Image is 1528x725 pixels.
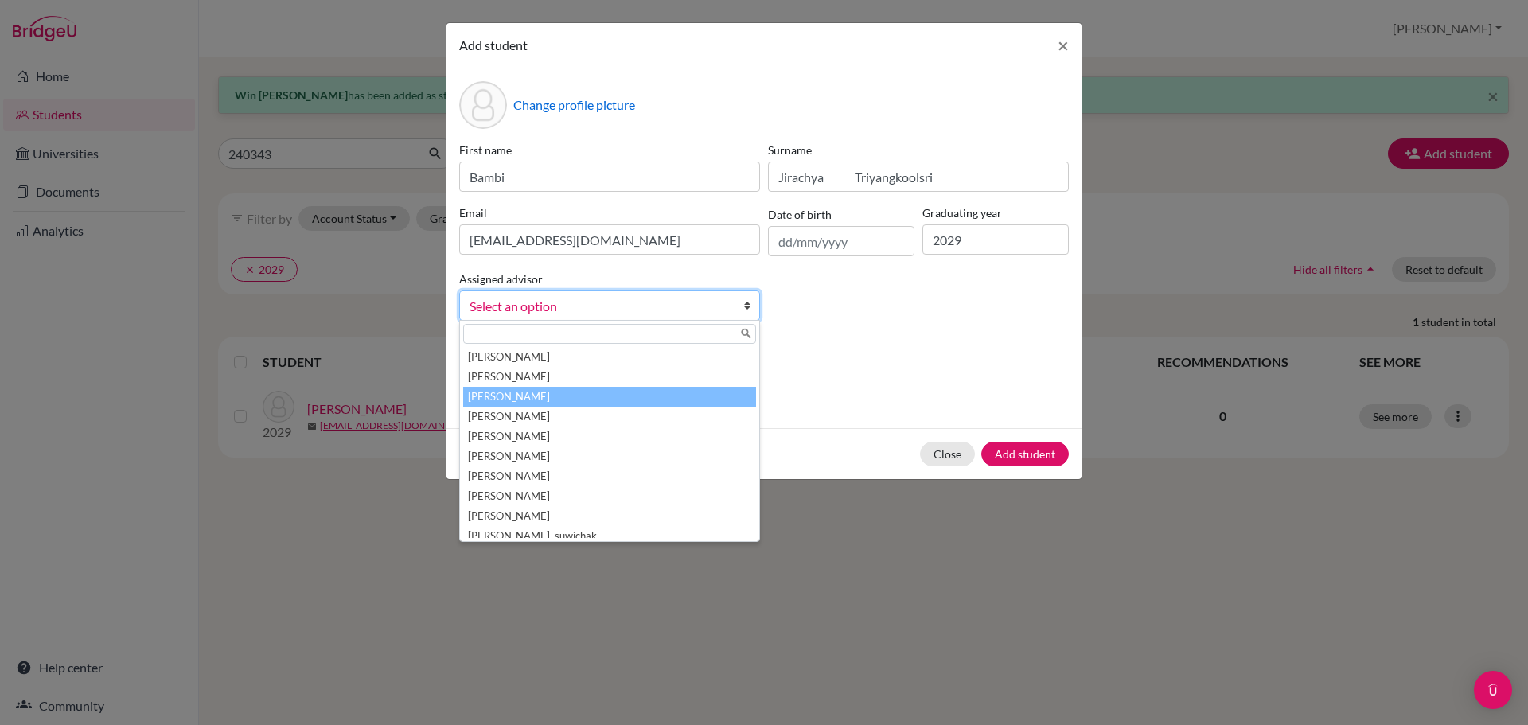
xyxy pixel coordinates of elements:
[459,346,1069,365] p: Parents
[463,486,756,506] li: [PERSON_NAME]
[463,466,756,486] li: [PERSON_NAME]
[459,271,543,287] label: Assigned advisor
[470,296,729,317] span: Select an option
[459,142,760,158] label: First name
[463,387,756,407] li: [PERSON_NAME]
[463,367,756,387] li: [PERSON_NAME]
[463,446,756,466] li: [PERSON_NAME]
[1045,23,1082,68] button: Close
[920,442,975,466] button: Close
[768,206,832,223] label: Date of birth
[1058,33,1069,57] span: ×
[463,347,756,367] li: [PERSON_NAME]
[768,226,914,256] input: dd/mm/yyyy
[459,37,528,53] span: Add student
[463,427,756,446] li: [PERSON_NAME]
[463,506,756,526] li: [PERSON_NAME]
[463,526,756,546] li: [PERSON_NAME], suwichak
[1474,671,1512,709] div: Open Intercom Messenger
[768,142,1069,158] label: Surname
[459,205,760,221] label: Email
[981,442,1069,466] button: Add student
[459,81,507,129] div: Profile picture
[922,205,1069,221] label: Graduating year
[463,407,756,427] li: [PERSON_NAME]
